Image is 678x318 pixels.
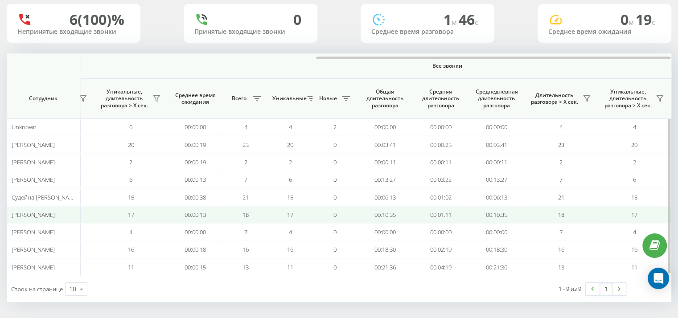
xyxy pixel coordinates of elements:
[413,259,468,276] td: 00:04:19
[289,123,292,131] span: 4
[168,171,223,188] td: 00:00:13
[128,211,134,219] span: 17
[468,171,524,188] td: 00:13:27
[548,28,661,36] div: Среднее время ожидания
[357,224,413,241] td: 00:00:00
[168,154,223,171] td: 00:00:19
[357,136,413,153] td: 00:03:41
[242,245,249,253] span: 16
[242,211,249,219] span: 18
[242,263,249,271] span: 13
[413,224,468,241] td: 00:00:00
[99,88,150,109] span: Уникальные, длительность разговора > Х сек.
[12,228,55,236] span: [PERSON_NAME]
[599,283,612,295] a: 1
[12,123,37,131] span: Unknown
[468,188,524,206] td: 00:06:13
[633,158,636,166] span: 2
[357,206,413,224] td: 00:10:35
[128,193,134,201] span: 15
[289,228,292,236] span: 4
[293,11,301,28] div: 0
[333,211,337,219] span: 0
[333,141,337,149] span: 0
[419,88,462,109] span: Средняя длительность разговора
[129,123,132,131] span: 0
[70,11,124,28] div: 6 (100)%
[12,158,55,166] span: [PERSON_NAME]
[168,188,223,206] td: 00:00:38
[364,88,406,109] span: Общая длительность разговора
[468,154,524,171] td: 00:00:11
[17,28,130,36] div: Непринятые входящие звонки
[558,245,564,253] span: 16
[652,17,655,27] span: c
[333,158,337,166] span: 0
[468,224,524,241] td: 00:00:00
[287,211,293,219] span: 17
[317,95,339,102] span: Новые
[631,193,637,201] span: 15
[413,188,468,206] td: 00:01:02
[174,92,216,106] span: Среднее время ожидания
[620,10,636,29] span: 0
[559,158,563,166] span: 2
[357,118,413,136] td: 00:00:00
[244,228,247,236] span: 7
[413,206,468,224] td: 00:01:11
[244,175,247,183] span: 7
[468,206,524,224] td: 00:10:35
[413,171,468,188] td: 00:03:22
[357,259,413,276] td: 00:21:36
[194,28,307,36] div: Принятые входящие звонки
[631,263,637,271] span: 11
[468,259,524,276] td: 00:21:36
[558,193,564,201] span: 21
[631,245,637,253] span: 16
[357,171,413,188] td: 00:13:27
[631,211,637,219] span: 17
[636,10,655,29] span: 19
[287,263,293,271] span: 11
[633,228,636,236] span: 4
[287,245,293,253] span: 16
[287,193,293,201] span: 15
[168,224,223,241] td: 00:00:00
[168,259,223,276] td: 00:00:15
[559,175,563,183] span: 7
[333,193,337,201] span: 0
[629,17,636,27] span: м
[475,17,478,27] span: c
[129,228,132,236] span: 4
[12,175,55,183] span: [PERSON_NAME]
[452,17,459,27] span: м
[633,175,636,183] span: 6
[168,118,223,136] td: 00:00:00
[168,136,223,153] td: 00:00:19
[333,228,337,236] span: 0
[168,206,223,224] td: 00:00:13
[12,141,55,149] span: [PERSON_NAME]
[333,175,337,183] span: 0
[128,141,134,149] span: 20
[357,188,413,206] td: 00:06:13
[475,88,518,109] span: Среднедневная длительность разговора
[558,211,564,219] span: 18
[12,245,55,253] span: [PERSON_NAME]
[289,158,292,166] span: 2
[648,268,669,289] div: Open Intercom Messenger
[12,263,55,271] span: [PERSON_NAME]
[468,241,524,258] td: 00:18:30
[468,136,524,153] td: 00:03:41
[333,123,337,131] span: 2
[631,141,637,149] span: 20
[413,136,468,153] td: 00:00:25
[244,158,247,166] span: 2
[11,285,63,293] span: Строк на странице
[559,284,581,293] div: 1 - 9 из 9
[459,10,478,29] span: 46
[602,88,653,109] span: Уникальные, длительность разговора > Х сек.
[228,95,250,102] span: Всего
[250,62,645,69] span: Все звонки
[559,123,563,131] span: 4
